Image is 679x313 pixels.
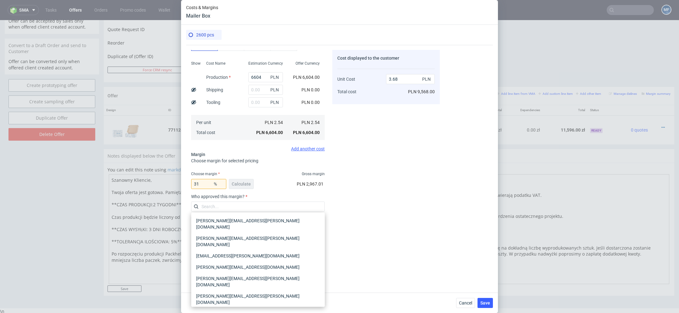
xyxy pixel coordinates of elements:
span: Cancel [459,301,472,305]
small: Add custom line item [538,72,573,75]
input: 0.00 [191,179,226,189]
th: ID [166,85,197,95]
header: Mailer Box [186,13,218,19]
small: Manage dielines [609,72,637,75]
label: Shipping [206,87,223,92]
a: Create prototyping offer [8,59,95,72]
span: Costs & Margins [186,5,218,10]
th: Net Total [459,85,504,95]
span: PLN [269,85,282,94]
span: Save [480,301,490,305]
div: Add another cost [191,146,325,151]
div: [PERSON_NAME][EMAIL_ADDRESS][DOMAIN_NAME] [194,262,322,273]
button: Cancel [456,298,475,308]
th: Unit Price [431,85,459,95]
td: Quote Request ID [108,4,216,19]
span: Total cost [196,130,215,135]
span: PLN 6,604.00 [256,130,283,135]
a: markdown [168,147,190,153]
td: Reorder [108,19,216,31]
span: 0 quotes [631,107,648,112]
a: Duplicate Offer [8,92,95,104]
span: SPEC- 216740 [307,108,330,113]
input: Delete Offer [8,108,95,121]
span: PLN [421,75,433,84]
div: [PERSON_NAME][EMAIL_ADDRESS][PERSON_NAME][DOMAIN_NAME] [194,233,322,250]
div: [PERSON_NAME][EMAIL_ADDRESS][PERSON_NAME][DOMAIN_NAME] [194,290,322,308]
input: 0.00 [248,85,283,95]
label: Production [206,75,231,80]
div: [EMAIL_ADDRESS][PERSON_NAME][DOMAIN_NAME] [194,250,322,262]
span: PLN 9,568.00 [408,89,435,94]
small: Add PIM line item [465,72,494,75]
th: Quant. [408,85,431,95]
button: Save [478,298,493,308]
label: Choose margin [191,172,220,176]
th: Name [197,85,408,95]
span: Show [191,61,201,66]
th: Design [104,85,166,95]
span: PLN [269,73,282,82]
div: [PERSON_NAME][EMAIL_ADDRESS][PERSON_NAME][DOMAIN_NAME] [194,273,322,290]
td: 2600 [408,95,431,124]
input: Save [108,265,141,272]
span: PLN 0.00 [301,100,320,105]
td: 0.00 zł [504,95,543,124]
span: PLN 2.54 [301,120,320,125]
input: Save [345,46,379,53]
input: 0.00 [248,97,283,107]
input: Only numbers [222,32,375,41]
span: Offer Currency [295,61,320,66]
small: Add line item from VMA [497,72,535,75]
span: PLN 6,604.00 [293,75,320,80]
th: Dependencies [504,85,543,95]
td: 11,596.00 zł [459,95,504,124]
span: Unit Cost [337,77,355,82]
span: PLN 0.00 [301,87,320,92]
span: Ready [590,108,603,113]
th: Total [543,85,588,95]
td: 4.46 zł [431,95,459,124]
label: Tooling [206,100,220,105]
input: 0.00 [248,72,283,82]
span: Total cost [337,89,356,94]
span: % [213,180,225,188]
div: Notes displayed below the Offer [104,129,674,143]
span: Choose margin for selected pricing [191,158,258,163]
span: PLN 2.54 [265,120,283,125]
button: Force CRM resync [108,46,207,53]
span: Margin [191,152,205,157]
span: Mailer Box [199,107,220,113]
td: 11,596.00 zł [543,95,588,124]
div: You can edit this note using [108,147,671,265]
textarea: Szanowny Kliencie, Twoja oferta jest gotowa. Pamiętaj, że ceny nie zawierają podatku VAT. **CZAS ... [109,154,388,264]
span: PLN [269,98,282,107]
div: [PERSON_NAME][EMAIL_ADDRESS][PERSON_NAME][DOMAIN_NAME] [194,215,322,233]
span: Estimation Currency [248,61,283,66]
span: Offer [108,73,118,78]
span: Gross margin [302,171,325,176]
div: • Packhelp Zapier • Black • Eco White • No foil [199,106,406,113]
label: Who approved this margin? [191,194,325,199]
input: Search... [191,202,325,212]
span: Per unit [196,120,211,125]
span: PLN 6,604.00 [293,130,320,135]
a: Create sampling offer [8,75,95,88]
span: Cost displayed to the customer [337,56,399,61]
img: 10068341-your-logo-mailerbox-f-56-onecolour-whitekraft-outside [110,98,141,122]
strong: 771124 [168,107,183,112]
th: Status [588,85,616,95]
div: Convert to a Draft Order and send to Customer [5,19,99,38]
td: Duplicate of (Offer ID) [108,31,216,46]
span: 2600 pcs [196,32,214,37]
p: Offer can be converted only when offered client created account. [8,38,95,51]
small: Margin summary [642,72,671,75]
span: Cost Name [206,61,225,66]
small: Add other item [576,72,601,75]
span: PLN 2,967.01 [297,181,323,186]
